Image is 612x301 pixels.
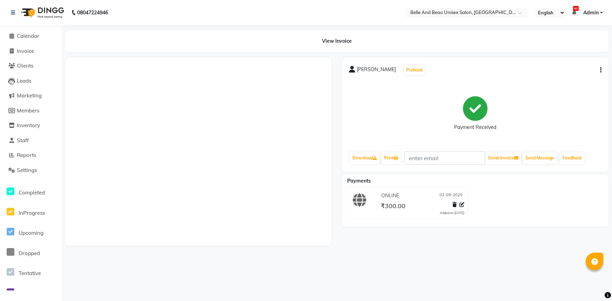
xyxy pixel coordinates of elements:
[439,192,463,199] span: 02-09-2025
[17,107,39,114] span: Members
[18,3,66,22] img: logo
[17,122,40,129] span: Inventory
[19,250,40,256] span: Dropped
[19,210,45,216] span: InProgress
[2,166,60,175] a: Settings
[2,32,60,40] a: Calendar
[523,152,557,164] button: Send Message
[17,167,37,173] span: Settings
[381,192,399,199] span: ONLINE
[2,151,60,159] a: Reports
[2,92,60,100] a: Marketing
[2,137,60,145] a: Staff
[350,152,380,164] a: Download
[583,9,599,16] span: Admin
[19,189,45,196] span: Completed
[381,152,401,164] a: Print
[17,77,31,84] span: Leads
[454,124,496,131] div: Payment Received
[17,33,39,39] span: Calendar
[583,273,605,294] iframe: chat widget
[17,62,33,69] span: Clients
[17,92,42,99] span: Marketing
[381,202,405,212] span: ₹300.00
[77,3,108,22] b: 08047224946
[17,48,34,54] span: Invoice
[485,152,521,164] button: Email Invoice
[572,9,576,16] a: 40
[2,47,60,55] a: Invoice
[357,66,396,76] span: [PERSON_NAME]
[19,230,43,236] span: Upcoming
[404,65,425,75] button: Prebook
[2,107,60,115] a: Members
[440,211,464,216] div: Added on [DATE]
[17,137,29,144] span: Staff
[2,122,60,130] a: Inventory
[17,152,36,158] span: Reports
[347,178,371,184] span: Payments
[404,151,485,165] input: enter email
[2,77,60,85] a: Leads
[2,62,60,70] a: Clients
[560,152,585,164] a: Feedback
[65,30,608,52] div: View Invoice
[573,6,579,11] span: 40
